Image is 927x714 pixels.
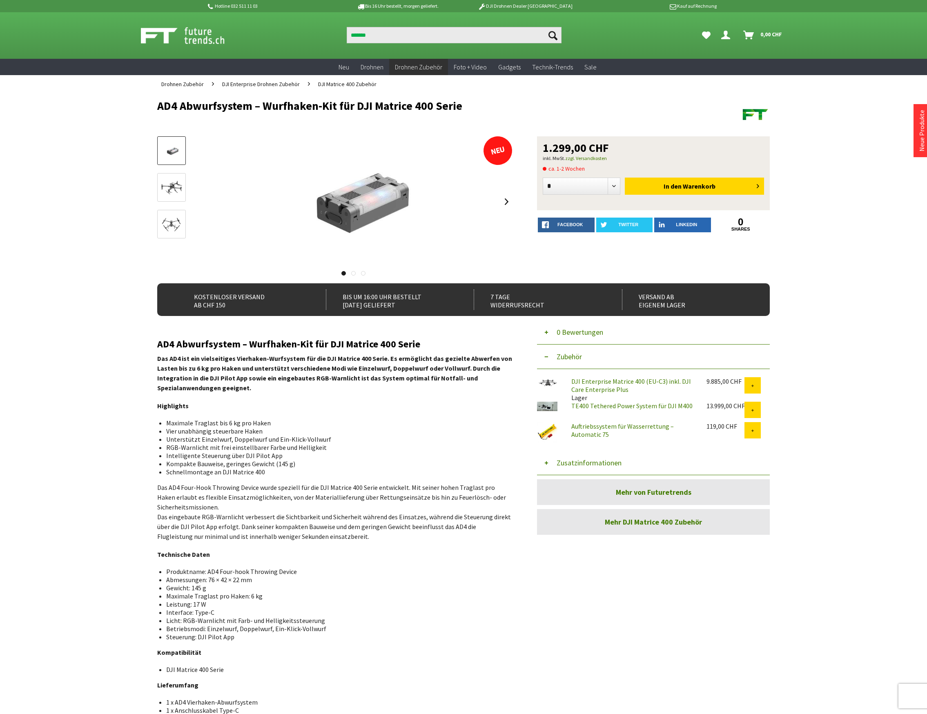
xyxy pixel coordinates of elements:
li: Interface: Type-C [166,608,506,616]
span: Neu [339,63,349,71]
strong: Kompatibilität [157,648,201,656]
li: Gewicht: 145 g [166,584,506,592]
li: RGB-Warnlicht mit frei einstellbarer Farbe und Helligkeit [166,443,506,452]
span: Drohnen Zubehör [161,80,204,88]
p: inkl. MwSt. [543,153,764,163]
p: DJI Drohnen Dealer [GEOGRAPHIC_DATA] [461,1,589,11]
a: facebook [538,218,595,232]
li: Betriebsmodi: Einzelwurf, Doppelwurf, Ein-Klick-Vollwurf [166,625,506,633]
p: Das AD4 Four-Hook Throwing Device wurde speziell für die DJI Matrice 400 Serie entwickelt. Mit se... [157,483,513,541]
li: Maximale Traglast pro Haken: 6 kg [166,592,506,600]
a: Meine Favoriten [698,27,715,43]
span: twitter [618,222,638,227]
a: zzgl. Versandkosten [565,155,607,161]
div: Bis um 16:00 Uhr bestellt [DATE] geliefert [326,289,456,310]
img: Vorschau: AD4 Abwurfsystem – Wurfhaken-Kit für DJI Matrice 400 Serie [160,143,183,159]
button: Suchen [544,27,562,43]
a: 0 [713,218,769,227]
strong: Das AD4 ist ein vielseitiges Vierhaken-Wurfsystem für die DJI Matrice 400 Serie. Es ermöglicht da... [157,354,512,392]
span: DJI Matrice 400 Zubehör [318,80,377,88]
div: Kostenloser Versand ab CHF 150 [178,289,308,310]
li: Kompakte Bauweise, geringes Gewicht (145 g) [166,460,506,468]
a: DJI Enterprise Matrice 400 (EU-C3) inkl. DJI Care Enterprise Plus [571,377,691,394]
span: In den [664,182,682,190]
span: Technik-Trends [532,63,573,71]
li: DJI Matrice 400 Serie [166,665,506,674]
a: Mehr von Futuretrends [537,479,770,505]
button: In den Warenkorb [625,178,764,195]
a: Auftriebssystem für Wasserrettung – Automatic 75 [571,422,674,438]
div: Lager [565,377,700,402]
span: Gadgets [498,63,521,71]
strong: Lieferumfang [157,681,198,689]
div: Versand ab eigenem Lager [622,289,752,310]
p: Kauf auf Rechnung [589,1,716,11]
a: Neu [333,59,355,76]
div: 7 Tage Widerrufsrecht [474,289,604,310]
p: Hotline 032 511 11 03 [206,1,334,11]
li: Steuerung: DJI Pilot App [166,633,506,641]
button: Zusatzinformationen [537,451,770,475]
p: Bis 16 Uhr bestellt, morgen geliefert. [334,1,461,11]
a: Gadgets [492,59,526,76]
h2: AD4 Abwurfsystem – Wurfhaken-Kit für DJI Matrice 400 Serie [157,339,513,349]
a: shares [713,227,769,232]
span: facebook [557,222,583,227]
input: Produkt, Marke, Kategorie, EAN, Artikelnummer… [347,27,562,43]
button: Zubehör [537,345,770,369]
a: Foto + Video [448,59,492,76]
a: Mehr DJI Matrice 400 Zubehör [537,509,770,535]
span: ca. 1-2 Wochen [543,164,585,173]
a: DJI Matrice 400 Zubehör [314,75,381,93]
span: Sale [584,63,597,71]
a: twitter [596,218,653,232]
li: 1 x AD4 Vierhaken-Abwurfsystem [166,698,506,706]
a: TE400 Tethered Power System für DJI M400 [571,402,693,410]
li: Intelligente Steuerung über DJI Pilot App [166,452,506,460]
li: Vier unabhängig steuerbare Haken [166,427,506,435]
a: Technik-Trends [526,59,579,76]
img: AD4 Abwurfsystem – Wurfhaken-Kit für DJI Matrice 400 Serie [257,136,450,267]
a: Drohnen [355,59,389,76]
div: 13.999,00 CHF [706,402,744,410]
div: 9.885,00 CHF [706,377,744,385]
strong: Technische Daten [157,550,210,558]
img: TE400 Tethered Power System für DJI M400 [537,402,557,411]
a: Neue Produkte [918,110,926,151]
li: Abmessungen: 76 × 42 × 22 mm [166,576,506,584]
span: Warenkorb [683,182,715,190]
a: Drohnen Zubehör [157,75,208,93]
img: DJI Enterprise Matrice 400 (EU-C3) inkl. DJI Care Enterprise Plus [537,377,557,389]
li: Produktname: AD4 Four-hook Throwing Device [166,567,506,576]
li: Maximale Traglast bis 6 kg pro Haken [166,419,506,427]
a: Sale [579,59,602,76]
div: 119,00 CHF [706,422,744,430]
span: Drohnen Zubehör [395,63,442,71]
li: Licht: RGB-Warnlicht mit Farb- und Helligkeitssteuerung [166,616,506,625]
span: Foto + Video [454,63,487,71]
a: Warenkorb [740,27,786,43]
img: Futuretrends [741,100,770,128]
strong: Highlights [157,402,189,410]
span: DJI Enterprise Drohnen Zubehör [222,80,300,88]
li: Schnellmontage an DJI Matrice 400 [166,468,506,476]
span: LinkedIn [676,222,697,227]
img: Auftriebssystem für Wasserrettung – Automatic 75 [537,422,557,443]
span: 1.299,00 CHF [543,142,609,153]
li: Unterstützt Einzelwurf, Doppelwurf und Ein-Klick-Vollwurf [166,435,506,443]
a: DJI Enterprise Drohnen Zubehör [218,75,304,93]
img: Shop Futuretrends - zur Startseite wechseln [141,25,243,46]
a: Drohnen Zubehör [389,59,448,76]
li: Leistung: 17 W [166,600,506,608]
span: Drohnen [361,63,383,71]
h1: AD4 Abwurfsystem – Wurfhaken-Kit für DJI Matrice 400 Serie [157,100,647,112]
a: LinkedIn [654,218,711,232]
a: Hi, Serdar - Dein Konto [718,27,737,43]
button: 0 Bewertungen [537,320,770,345]
span: 0,00 CHF [760,28,782,41]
